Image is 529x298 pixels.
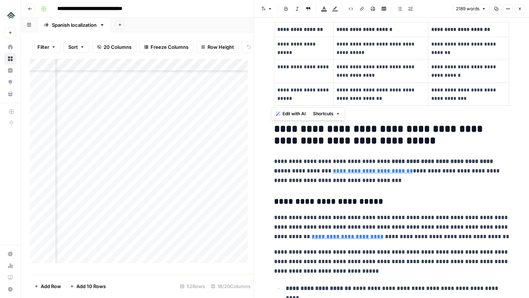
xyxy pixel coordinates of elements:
button: 20 Columns [92,41,136,53]
button: Sort [64,41,89,53]
span: Freeze Columns [151,43,188,51]
div: Palabras clave [86,43,117,48]
button: Add Row [30,280,65,292]
div: Dominio: [DOMAIN_NAME] [19,19,82,25]
div: Dominio [39,43,56,48]
a: Settings [4,248,16,260]
a: Opportunities [4,76,16,88]
span: Row Height [208,43,234,51]
a: Insights [4,65,16,76]
div: 18/20 Columns [208,280,253,292]
button: Workspace: Uplisting [4,6,16,24]
button: Undo [242,41,270,53]
a: Home [4,41,16,53]
span: 2189 words [456,6,479,12]
button: Help + Support [4,283,16,295]
button: Add 10 Rows [65,280,110,292]
span: 20 Columns [104,43,132,51]
img: tab_keywords_by_traffic_grey.svg [78,43,84,48]
div: Spanish localization [52,21,97,29]
a: Usage [4,260,16,272]
span: Shortcuts [313,110,334,117]
button: Filter [33,41,61,53]
a: Your Data [4,88,16,100]
span: Add 10 Rows [76,283,106,290]
img: website_grey.svg [12,19,18,25]
img: tab_domain_overview_orange.svg [30,43,36,48]
button: Edit with AI [273,109,309,119]
a: Spanish localization [37,18,111,32]
img: logo_orange.svg [12,12,18,18]
button: Freeze Columns [139,41,193,53]
span: Filter [37,43,49,51]
a: Learning Hub [4,272,16,283]
a: Browse [4,53,16,65]
button: Row Height [196,41,239,53]
span: Edit with AI [283,110,306,117]
div: 52 Rows [177,280,208,292]
img: Uplisting Logo [4,8,18,22]
button: Shortcuts [310,109,343,119]
span: Add Row [41,283,61,290]
div: v 4.0.25 [21,12,36,18]
button: 2189 words [453,4,489,14]
span: Sort [68,43,78,51]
